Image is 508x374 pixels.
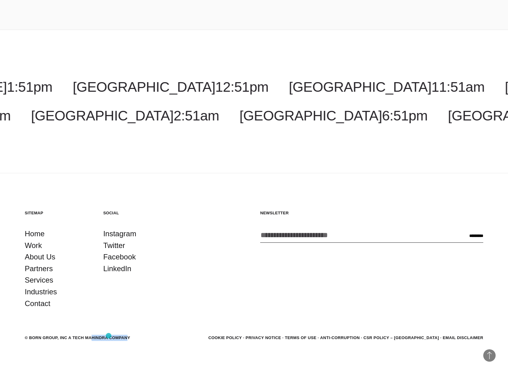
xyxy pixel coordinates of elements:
[103,228,136,240] a: Instagram
[25,240,42,251] a: Work
[31,108,219,124] a: [GEOGRAPHIC_DATA]2:51am
[25,251,55,263] a: About Us
[320,335,360,340] a: Anti-Corruption
[483,349,496,362] button: Back to Top
[285,335,316,340] a: Terms of Use
[208,335,242,340] a: Cookie Policy
[289,79,485,95] a: [GEOGRAPHIC_DATA]11:51am
[25,210,91,216] h5: Sitemap
[25,263,53,275] a: Partners
[25,228,45,240] a: Home
[174,108,219,124] span: 2:51am
[25,274,53,286] a: Services
[443,335,483,340] a: Email Disclaimer
[25,286,57,298] a: Industries
[103,251,136,263] a: Facebook
[431,79,484,95] span: 11:51am
[7,79,52,95] span: 1:51pm
[364,335,439,340] a: CSR POLICY – [GEOGRAPHIC_DATA]
[73,79,269,95] a: [GEOGRAPHIC_DATA]12:51pm
[25,298,50,309] a: Contact
[103,263,131,275] a: LinkedIn
[246,335,281,340] a: Privacy Notice
[103,210,170,216] h5: Social
[260,210,483,216] h5: Newsletter
[103,240,125,251] a: Twitter
[239,108,428,124] a: [GEOGRAPHIC_DATA]6:51pm
[382,108,428,124] span: 6:51pm
[215,79,269,95] span: 12:51pm
[25,335,130,341] div: © BORN GROUP, INC A Tech Mahindra Company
